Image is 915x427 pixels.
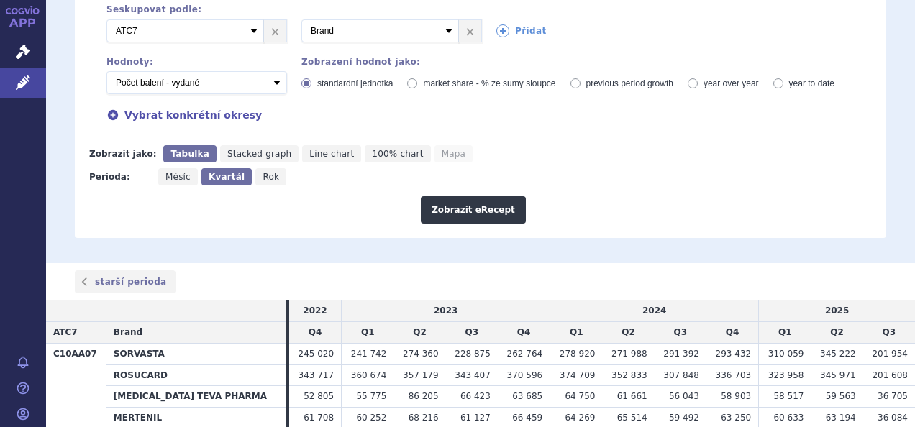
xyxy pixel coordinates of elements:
[704,78,759,88] span: year over year
[826,413,856,423] span: 63 194
[768,349,804,359] span: 310 059
[496,24,547,37] a: Přidat
[403,370,439,380] span: 357 179
[351,349,387,359] span: 241 742
[507,349,543,359] span: 262 764
[550,300,759,321] td: 2024
[455,370,491,380] span: 343 407
[759,322,811,344] td: Q1
[263,172,279,182] span: Rok
[409,413,439,423] span: 68 216
[716,349,752,359] span: 293 432
[342,322,394,344] td: Q1
[560,349,596,359] span: 278 920
[53,327,78,337] span: ATC7
[459,20,481,42] a: ×
[617,391,647,401] span: 61 661
[299,349,334,359] span: 245 020
[820,370,856,380] span: 345 971
[602,322,654,344] td: Q2
[878,413,908,423] span: 36 084
[170,149,209,159] span: Tabulka
[106,343,286,364] th: SORVASTA
[655,322,706,344] td: Q3
[773,413,804,423] span: 60 633
[716,370,752,380] span: 336 703
[423,78,555,88] span: market share - % ze sumy sloupce
[669,413,699,423] span: 59 492
[317,78,393,88] span: standardní jednotka
[356,391,386,401] span: 55 775
[611,349,647,359] span: 271 988
[309,149,354,159] span: Line chart
[617,413,647,423] span: 65 514
[92,19,872,42] div: 2
[393,322,445,344] td: Q2
[565,391,595,401] span: 64 750
[342,300,550,321] td: 2023
[872,349,908,359] span: 201 954
[565,413,595,423] span: 64 269
[114,327,142,337] span: Brand
[706,322,759,344] td: Q4
[92,107,872,123] div: Vybrat konkrétní okresy
[299,370,334,380] span: 343 717
[789,78,834,88] span: year to date
[289,300,342,321] td: 2022
[301,57,872,67] div: Zobrazení hodnot jako:
[165,172,191,182] span: Měsíc
[550,322,603,344] td: Q1
[768,370,804,380] span: 323 958
[106,57,287,67] div: Hodnoty:
[421,196,526,224] button: Zobrazit eRecept
[442,149,465,159] span: Mapa
[446,322,498,344] td: Q3
[460,391,491,401] span: 66 423
[663,349,699,359] span: 291 392
[75,270,176,293] a: starší perioda
[264,20,286,42] a: ×
[455,349,491,359] span: 228 875
[372,149,423,159] span: 100% chart
[512,413,542,423] span: 66 459
[560,370,596,380] span: 374 709
[106,364,286,386] th: ROSUCARD
[669,391,699,401] span: 56 043
[403,349,439,359] span: 274 360
[106,386,286,408] th: [MEDICAL_DATA] TEVA PHARMA
[512,391,542,401] span: 63 685
[759,300,915,321] td: 2025
[820,349,856,359] span: 345 222
[586,78,673,88] span: previous period growth
[92,4,872,14] div: Seskupovat podle:
[89,168,151,185] div: Perioda:
[811,322,862,344] td: Q2
[611,370,647,380] span: 352 833
[227,149,291,159] span: Stacked graph
[304,413,334,423] span: 61 708
[878,391,908,401] span: 36 705
[498,322,550,344] td: Q4
[721,391,751,401] span: 58 903
[863,322,915,344] td: Q3
[304,391,334,401] span: 52 805
[773,391,804,401] span: 58 517
[409,391,439,401] span: 86 205
[872,370,908,380] span: 201 608
[356,413,386,423] span: 60 252
[663,370,699,380] span: 307 848
[351,370,387,380] span: 360 674
[460,413,491,423] span: 61 127
[209,172,245,182] span: Kvartál
[721,413,751,423] span: 63 250
[289,322,342,344] td: Q4
[826,391,856,401] span: 59 563
[507,370,543,380] span: 370 596
[89,145,156,162] div: Zobrazit jako:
